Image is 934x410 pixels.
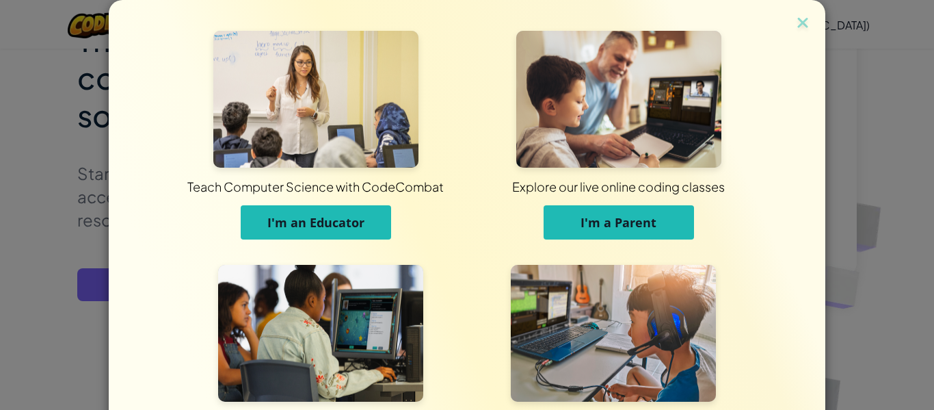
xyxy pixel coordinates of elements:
button: I'm an Educator [241,205,391,240]
span: I'm an Educator [267,214,364,231]
img: For Parents [516,31,721,168]
span: I'm a Parent [581,214,656,231]
img: For Students [218,265,423,402]
img: For Educators [213,31,418,168]
button: I'm a Parent [544,205,694,240]
img: close icon [794,14,812,34]
img: For Individuals [511,265,716,402]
